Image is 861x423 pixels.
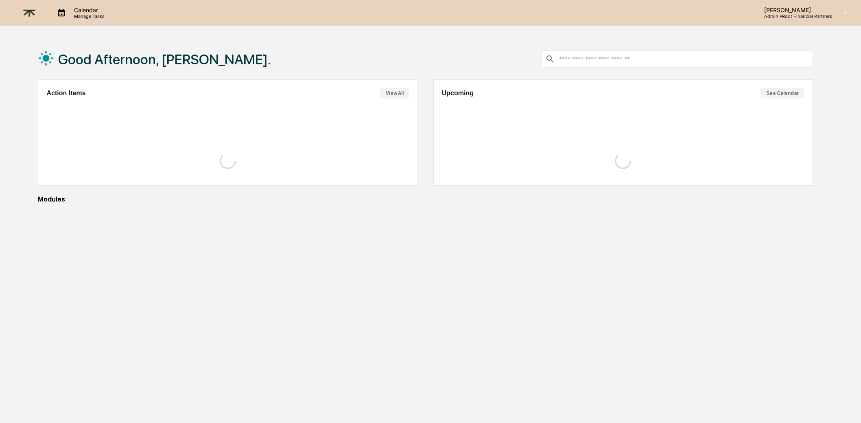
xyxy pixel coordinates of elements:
p: [PERSON_NAME] [758,7,832,13]
h1: Good Afternoon, [PERSON_NAME]. [58,51,271,68]
button: View All [380,88,409,99]
p: Admin • Root Financial Partners [758,13,832,19]
p: Calendar [68,7,109,13]
img: logo [20,3,39,23]
h2: Action Items [46,90,85,97]
div: Modules [38,195,813,203]
button: See Calendar [760,88,804,99]
h2: Upcoming [442,90,474,97]
p: Manage Tasks [68,13,109,19]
